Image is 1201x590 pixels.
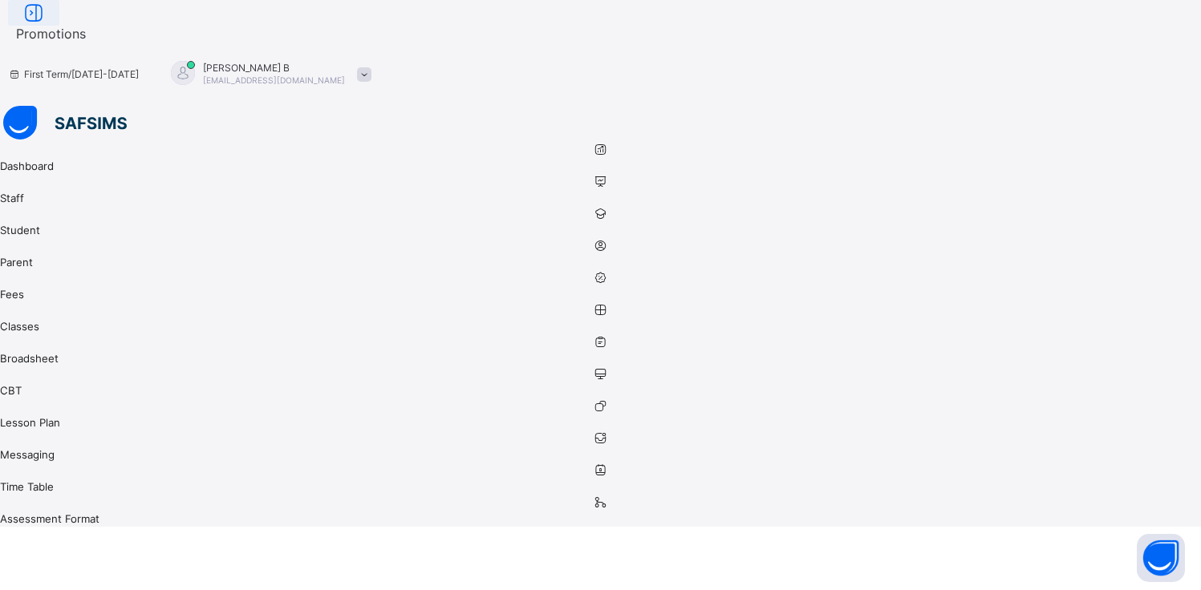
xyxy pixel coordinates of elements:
[203,75,345,85] span: [EMAIL_ADDRESS][DOMAIN_NAME]
[155,61,379,87] div: DanielB
[16,26,1201,42] span: Promotions
[1137,534,1185,582] button: Open asap
[8,68,139,80] span: session/term information
[3,106,127,139] img: safsims
[203,62,345,74] span: [PERSON_NAME] B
